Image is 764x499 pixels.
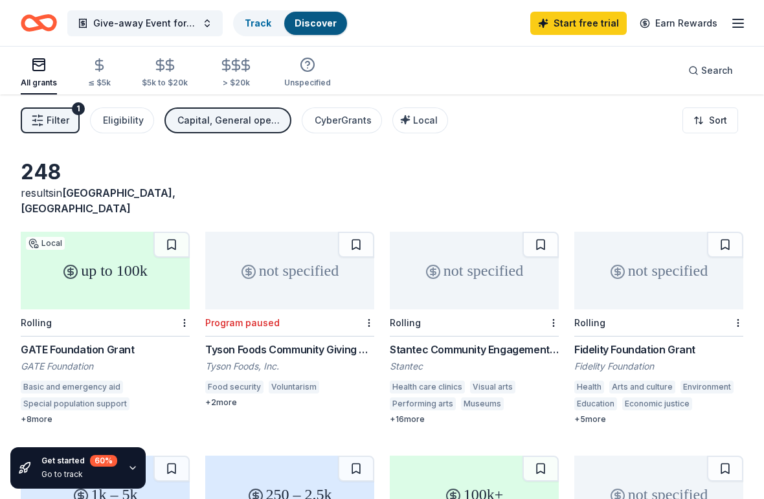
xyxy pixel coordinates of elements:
[205,381,264,394] div: Food security
[574,232,743,309] div: not specified
[177,113,281,128] div: Capital, General operations
[709,113,727,128] span: Sort
[67,10,223,36] button: Give-away Event for Homeless in [GEOGRAPHIC_DATA]
[284,78,331,88] div: Unspecified
[632,12,725,35] a: Earn Rewards
[21,159,190,185] div: 248
[72,102,85,115] div: 1
[88,52,111,94] button: ≤ $5k
[21,8,57,38] a: Home
[390,414,559,425] div: + 16 more
[41,469,117,480] div: Go to track
[21,78,57,88] div: All grants
[390,360,559,373] div: Stantec
[21,397,129,410] div: Special population support
[315,113,372,128] div: CyberGrants
[390,397,456,410] div: Performing arts
[390,317,421,328] div: Rolling
[21,342,190,357] div: GATE Foundation Grant
[21,107,80,133] button: Filter1
[103,113,144,128] div: Eligibility
[90,107,154,133] button: Eligibility
[461,397,504,410] div: Museums
[21,381,123,394] div: Basic and emergency aid
[41,455,117,467] div: Get started
[284,52,331,94] button: Unspecified
[269,381,319,394] div: Voluntarism
[21,360,190,373] div: GATE Foundation
[574,381,604,394] div: Health
[21,232,190,309] div: up to 100k
[574,397,617,410] div: Education
[678,58,743,83] button: Search
[701,63,733,78] span: Search
[574,414,743,425] div: + 5 more
[205,397,374,408] div: + 2 more
[302,107,382,133] button: CyberGrants
[390,342,559,357] div: Stantec Community Engagement Grant
[390,381,465,394] div: Health care clinics
[609,381,675,394] div: Arts and culture
[21,186,175,215] span: [GEOGRAPHIC_DATA], [GEOGRAPHIC_DATA]
[295,17,337,28] a: Discover
[93,16,197,31] span: Give-away Event for Homeless in [GEOGRAPHIC_DATA]
[21,52,57,94] button: All grants
[90,455,117,467] div: 60 %
[622,397,692,410] div: Economic justice
[245,17,271,28] a: Track
[219,52,253,94] button: > $20k
[26,237,65,250] div: Local
[574,360,743,373] div: Fidelity Foundation
[390,232,559,425] a: not specifiedRollingStantec Community Engagement GrantStantecHealth care clinicsVisual artsPerfor...
[574,232,743,425] a: not specifiedRollingFidelity Foundation GrantFidelity FoundationHealthArts and cultureEnvironment...
[47,113,69,128] span: Filter
[205,232,374,309] div: not specified
[205,360,374,373] div: Tyson Foods, Inc.
[142,52,188,94] button: $5k to $20k
[574,342,743,357] div: Fidelity Foundation Grant
[21,232,190,425] a: up to 100kLocalRollingGATE Foundation GrantGATE FoundationBasic and emergency aidSpecial populati...
[390,232,559,309] div: not specified
[205,342,374,357] div: Tyson Foods Community Giving Grants
[142,78,188,88] div: $5k to $20k
[574,317,605,328] div: Rolling
[205,232,374,408] a: not specifiedProgram pausedTyson Foods Community Giving GrantsTyson Foods, Inc.Food securityVolun...
[392,107,448,133] button: Local
[682,107,738,133] button: Sort
[205,317,280,328] div: Program paused
[21,317,52,328] div: Rolling
[413,115,438,126] span: Local
[88,78,111,88] div: ≤ $5k
[233,10,348,36] button: TrackDiscover
[164,107,291,133] button: Capital, General operations
[530,12,627,35] a: Start free trial
[21,185,190,216] div: results
[680,381,734,394] div: Environment
[470,381,515,394] div: Visual arts
[21,414,190,425] div: + 8 more
[219,78,253,88] div: > $20k
[21,186,175,215] span: in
